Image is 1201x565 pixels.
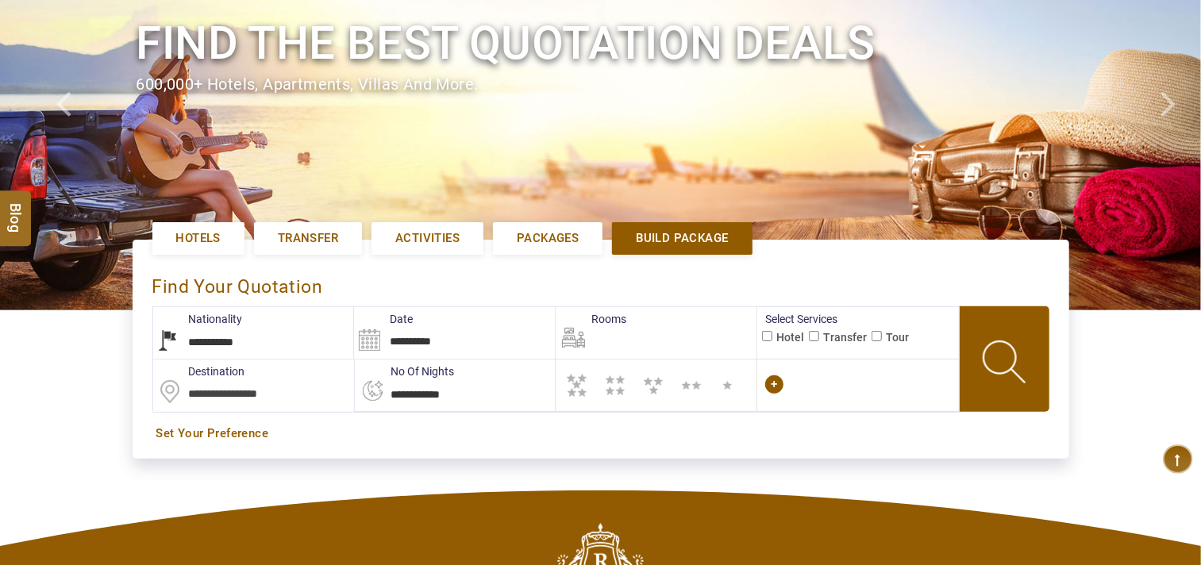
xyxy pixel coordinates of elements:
label: Transfer [809,307,867,355]
a: Build Package [612,222,752,255]
input: Hotel [762,331,772,341]
a: Activities [371,222,483,255]
span: Packages [517,230,579,247]
label: Select Services [757,311,837,327]
label: Destination [153,363,245,379]
label: Date [354,311,413,327]
a: Set Your Preference [156,425,1045,442]
a: Hotels [152,222,244,255]
input: Tour [872,331,882,341]
input: Transfer [809,331,819,341]
div: Find Your Quotation [152,259,1049,306]
span: Blog [6,202,26,216]
span: Build Package [636,230,728,247]
a: Packages [493,222,602,255]
a: Transfer [254,222,362,255]
span: + [765,375,783,394]
label: Rooms [556,311,626,327]
span: Transfer [278,230,338,247]
span: Activities [395,230,460,247]
label: Nationality [153,311,243,327]
span: Hotels [176,230,221,247]
label: Hotel [762,307,804,355]
label: Tour [872,307,909,355]
label: No Of Nights [355,363,454,379]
